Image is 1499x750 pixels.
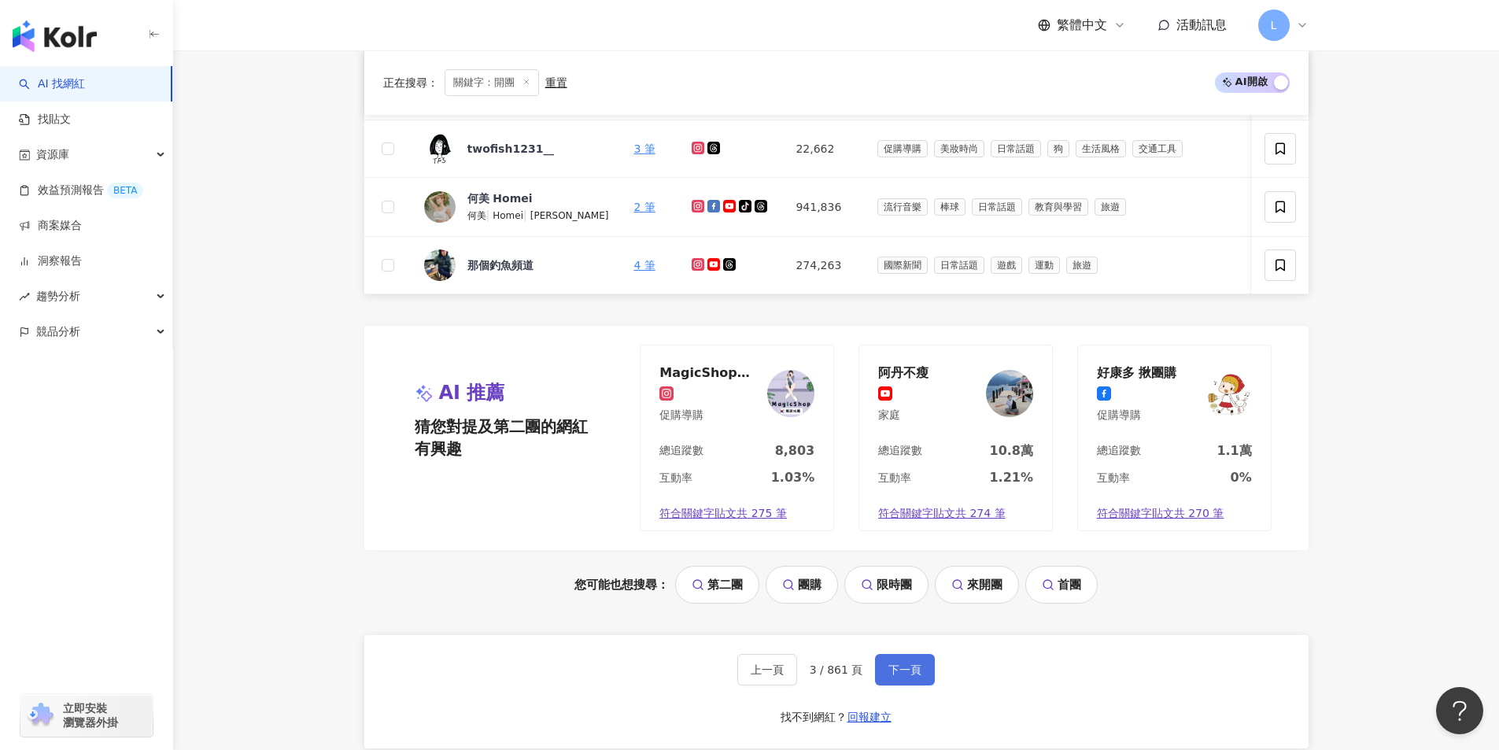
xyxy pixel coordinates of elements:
[986,370,1033,417] img: KOL Avatar
[19,112,71,127] a: 找貼文
[1217,442,1251,460] div: 1.1萬
[1132,140,1183,157] span: 交通工具
[878,408,929,423] div: 家庭
[934,198,965,216] span: 棒球
[493,210,523,221] span: Homei
[424,249,456,281] img: KOL Avatar
[1271,17,1277,34] span: L
[364,566,1309,604] div: 您可能也想搜尋：
[424,190,609,224] a: KOL Avatar何美 Homei何美|Homei|[PERSON_NAME]
[467,210,486,221] span: 何美
[878,443,922,459] div: 總追蹤數
[523,209,530,221] span: |
[990,442,1033,460] div: 10.8萬
[1028,257,1060,274] span: 運動
[877,198,928,216] span: 流行音樂
[878,506,1006,522] span: 符合關鍵字貼文共 274 筆
[467,257,534,273] div: 那個釣魚頻道
[659,506,787,522] span: 符合關鍵字貼文共 275 筆
[771,469,815,486] div: 1.03%
[877,140,928,157] span: 促購導購
[1097,506,1224,522] span: 符合關鍵字貼文共 270 筆
[659,364,762,380] div: MagicShop韓國代購
[1097,471,1130,486] div: 互動率
[19,253,82,269] a: 洞察報告
[935,566,1019,604] a: 來開團
[1231,469,1252,486] div: 0%
[1057,17,1107,34] span: 繁體中文
[972,198,1022,216] span: 日常話題
[888,663,921,676] span: 下一頁
[19,76,85,92] a: searchAI 找網紅
[991,257,1022,274] span: 遊戲
[659,443,703,459] div: 總追蹤數
[1077,345,1272,532] a: 好康多 揪團購促購導購KOL Avatar總追蹤數1.1萬互動率0%符合關鍵字貼文共 270 筆
[934,257,984,274] span: 日常話題
[775,442,815,460] div: 8,803
[1436,687,1483,734] iframe: Help Scout Beacon - Open
[878,364,929,380] div: 阿丹不瘦
[1066,257,1098,274] span: 旅遊
[1097,364,1177,380] div: 好康多 揪團購
[991,140,1041,157] span: 日常話題
[859,497,1052,531] a: 符合關鍵字貼文共 274 筆
[640,345,834,532] a: MagicShop韓國代購促購導購KOL Avatar總追蹤數8,803互動率1.03%符合關鍵字貼文共 275 筆
[545,76,567,89] div: 重置
[36,314,80,349] span: 競品分析
[415,416,597,460] span: 猜您對提及第二團的網紅有興趣
[1076,140,1126,157] span: 生活風格
[19,291,30,302] span: rise
[1047,140,1069,157] span: 狗
[424,249,609,281] a: KOL Avatar那個釣魚頻道
[467,190,533,206] div: 何美 Homei
[767,370,814,417] img: KOL Avatar
[20,694,153,737] a: chrome extension立即安裝 瀏覽器外掛
[530,210,609,221] span: [PERSON_NAME]
[659,408,762,423] div: 促購導購
[633,259,655,272] a: 4 筆
[486,209,493,221] span: |
[751,663,784,676] span: 上一頁
[467,141,555,157] div: twofish1231__
[766,566,838,604] a: 團購
[424,133,609,164] a: KOL Avatartwofish1231__
[878,471,911,486] div: 互動率
[858,345,1053,532] a: 阿丹不瘦家庭KOL Avatar總追蹤數10.8萬互動率1.21%符合關鍵字貼文共 274 筆
[844,566,929,604] a: 限時團
[36,279,80,314] span: 趨勢分析
[737,654,797,685] button: 上一頁
[1176,17,1227,32] span: 活動訊息
[63,701,118,730] span: 立即安裝 瀏覽器外掛
[934,140,984,157] span: 美妝時尚
[783,178,864,237] td: 941,836
[1095,198,1126,216] span: 旅遊
[1205,370,1252,417] img: KOL Avatar
[424,133,456,164] img: KOL Avatar
[1028,198,1088,216] span: 教育與學習
[25,703,56,728] img: chrome extension
[1025,566,1098,604] a: 首團
[1078,497,1271,531] a: 符合關鍵字貼文共 270 筆
[445,69,539,96] span: 關鍵字：開團
[19,218,82,234] a: 商案媒合
[439,380,505,407] span: AI 推薦
[847,711,892,723] span: 回報建立
[659,471,692,486] div: 互動率
[675,566,759,604] a: 第二團
[36,137,69,172] span: 資源庫
[783,120,864,178] td: 22,662
[783,237,864,294] td: 274,263
[424,191,456,223] img: KOL Avatar
[13,20,97,52] img: logo
[989,469,1033,486] div: 1.21%
[633,201,655,213] a: 2 筆
[633,142,655,155] a: 3 筆
[19,183,143,198] a: 效益預測報告BETA
[847,704,892,730] button: 回報建立
[781,710,847,726] div: 找不到網紅？
[810,663,863,676] span: 3 / 861 頁
[877,257,928,274] span: 國際新聞
[1097,443,1141,459] div: 總追蹤數
[1097,408,1177,423] div: 促購導購
[383,76,438,89] span: 正在搜尋 ：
